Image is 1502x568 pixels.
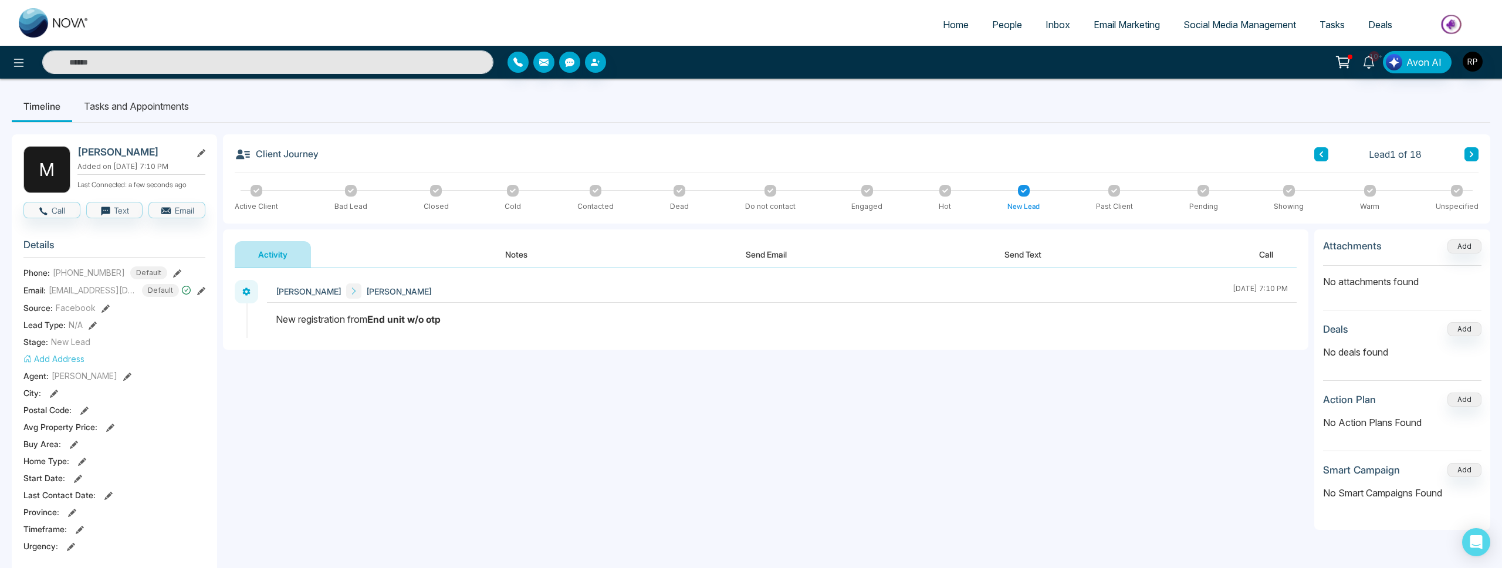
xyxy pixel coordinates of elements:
span: Start Date : [23,472,65,484]
button: Send Text [981,241,1065,268]
p: No deals found [1323,345,1481,359]
span: [PERSON_NAME] [276,285,341,297]
a: People [980,13,1034,36]
img: User Avatar [1463,52,1483,72]
span: City : [23,387,41,399]
span: Timeframe : [23,523,67,535]
p: No attachments found [1323,266,1481,289]
span: N/A [69,319,83,331]
button: Add [1447,322,1481,336]
div: Open Intercom Messenger [1462,528,1490,556]
span: Inbox [1046,19,1070,31]
li: Timeline [12,90,72,122]
a: Inbox [1034,13,1082,36]
span: Home [943,19,969,31]
h3: Client Journey [235,146,319,163]
button: Add [1447,239,1481,253]
button: Notes [482,241,551,268]
h3: Details [23,239,205,257]
button: Email [148,202,205,218]
span: Lead Type: [23,319,66,331]
p: Last Connected: a few seconds ago [77,177,205,190]
span: Social Media Management [1183,19,1296,31]
div: Bad Lead [334,201,367,212]
div: Engaged [851,201,882,212]
span: Avg Property Price : [23,421,97,433]
button: Add [1447,463,1481,477]
span: Phone: [23,266,50,279]
span: Deals [1368,19,1392,31]
div: Past Client [1096,201,1133,212]
span: New Lead [51,336,90,348]
h3: Smart Campaign [1323,464,1400,476]
span: Urgency : [23,540,58,552]
span: Tasks [1320,19,1345,31]
span: Facebook [56,302,96,314]
h3: Attachments [1323,240,1382,252]
div: New Lead [1007,201,1040,212]
span: Province : [23,506,59,518]
div: Unspecified [1436,201,1479,212]
a: Social Media Management [1172,13,1308,36]
a: Email Marketing [1082,13,1172,36]
div: M [23,146,70,193]
p: No Smart Campaigns Found [1323,486,1481,500]
span: [EMAIL_ADDRESS][DOMAIN_NAME] [49,284,137,296]
span: Source: [23,302,53,314]
span: People [992,19,1022,31]
span: Postal Code : [23,404,72,416]
button: Text [86,202,143,218]
div: Do not contact [745,201,796,212]
span: Default [130,266,167,279]
button: Call [23,202,80,218]
button: Add Address [23,353,84,365]
div: Warm [1360,201,1379,212]
a: Tasks [1308,13,1356,36]
button: Avon AI [1383,51,1452,73]
div: Active Client [235,201,278,212]
div: Contacted [577,201,614,212]
div: Cold [505,201,521,212]
span: Email: [23,284,46,296]
button: Add [1447,393,1481,407]
span: Home Type : [23,455,69,467]
p: No Action Plans Found [1323,415,1481,430]
li: Tasks and Appointments [72,90,201,122]
span: Default [142,284,179,297]
span: Add [1447,241,1481,251]
span: [PHONE_NUMBER] [53,266,125,279]
button: Send Email [722,241,810,268]
span: Lead 1 of 18 [1369,147,1422,161]
img: Lead Flow [1386,54,1402,70]
span: 10+ [1369,51,1379,62]
span: [PERSON_NAME] [366,285,432,297]
div: Closed [424,201,449,212]
div: Showing [1274,201,1304,212]
span: Email Marketing [1094,19,1160,31]
div: Hot [939,201,951,212]
h3: Action Plan [1323,394,1376,405]
button: Activity [235,241,311,268]
span: Stage: [23,336,48,348]
a: 10+ [1355,51,1383,72]
span: [PERSON_NAME] [52,370,117,382]
div: Dead [670,201,689,212]
h2: [PERSON_NAME] [77,146,187,158]
a: Home [931,13,980,36]
h3: Deals [1323,323,1348,335]
div: Pending [1189,201,1218,212]
a: Deals [1356,13,1404,36]
img: Nova CRM Logo [19,8,89,38]
span: Agent: [23,370,49,382]
span: Buy Area : [23,438,61,450]
span: Avon AI [1406,55,1442,69]
button: Call [1236,241,1297,268]
p: Added on [DATE] 7:10 PM [77,161,205,172]
span: Last Contact Date : [23,489,96,501]
div: [DATE] 7:10 PM [1233,283,1288,299]
img: Market-place.gif [1410,11,1495,38]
